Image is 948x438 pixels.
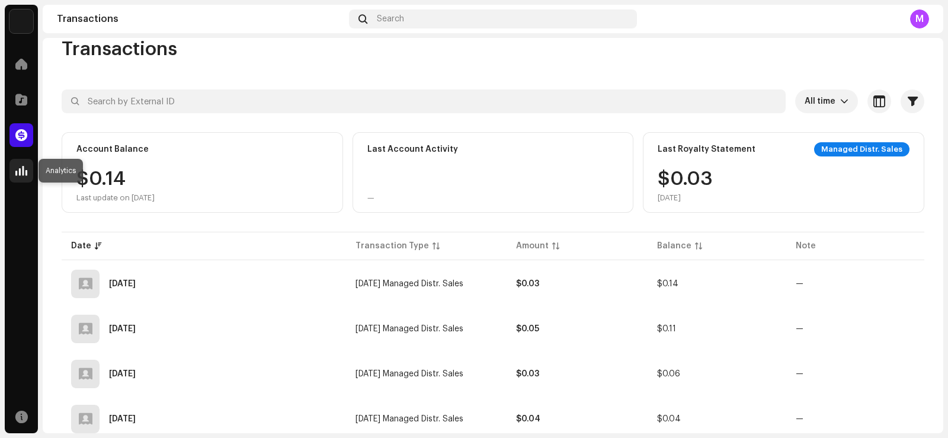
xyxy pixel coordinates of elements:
div: Amount [516,240,549,252]
span: Jun 2025 Managed Distr. Sales [355,325,463,333]
div: Jul 4, 2025 [109,415,136,423]
div: dropdown trigger [840,89,848,113]
div: Balance [657,240,691,252]
div: Oct 4, 2025 [109,280,136,288]
span: $0.04 [657,415,681,423]
span: May 2025 Managed Distr. Sales [355,370,463,378]
input: Search by External ID [62,89,786,113]
span: All time [805,89,840,113]
span: Jul 2025 Managed Distr. Sales [355,280,463,288]
span: $0.06 [657,370,680,378]
strong: $0.03 [516,370,539,378]
div: Transaction Type [355,240,429,252]
strong: $0.05 [516,325,539,333]
div: Managed Distr. Sales [814,142,909,156]
div: Last Royalty Statement [658,145,755,154]
div: Account Balance [76,145,149,154]
span: $0.11 [657,325,676,333]
strong: $0.04 [516,415,540,423]
re-a-table-badge: — [796,280,803,288]
div: Date [71,240,91,252]
span: Apr 2025 Managed Distr. Sales [355,415,463,423]
div: M [910,9,929,28]
strong: $0.03 [516,280,539,288]
div: [DATE] [658,193,713,203]
div: Sep 9, 2025 [109,325,136,333]
re-a-table-badge: — [796,415,803,423]
img: 1c16f3de-5afb-4452-805d-3f3454e20b1b [9,9,33,33]
span: Transactions [62,37,177,61]
div: — [367,193,374,203]
re-a-table-badge: — [796,325,803,333]
div: Last Account Activity [367,145,458,154]
span: Search [377,14,404,24]
re-a-table-badge: — [796,370,803,378]
span: $0.14 [657,280,678,288]
div: Transactions [57,14,344,24]
div: Last update on [DATE] [76,193,155,203]
div: Aug 7, 2025 [109,370,136,378]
